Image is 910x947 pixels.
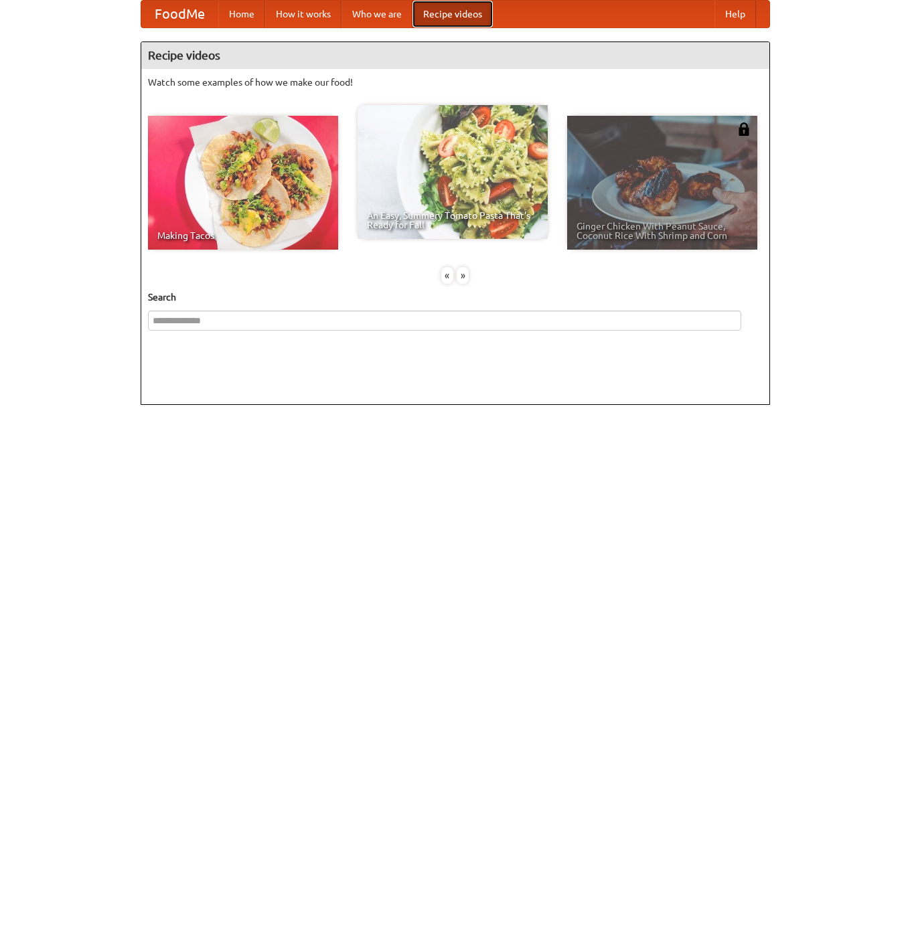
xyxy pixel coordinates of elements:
a: Home [218,1,265,27]
h4: Recipe videos [141,42,769,69]
img: 483408.png [737,122,751,136]
h5: Search [148,290,763,304]
a: An Easy, Summery Tomato Pasta That's Ready for Fall [358,105,548,239]
a: Making Tacos [148,116,338,250]
div: » [457,267,469,284]
p: Watch some examples of how we make our food! [148,76,763,89]
span: An Easy, Summery Tomato Pasta That's Ready for Fall [367,211,538,230]
a: Help [714,1,756,27]
div: « [441,267,453,284]
a: FoodMe [141,1,218,27]
a: How it works [265,1,342,27]
a: Who we are [342,1,412,27]
a: Recipe videos [412,1,493,27]
span: Making Tacos [157,231,329,240]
